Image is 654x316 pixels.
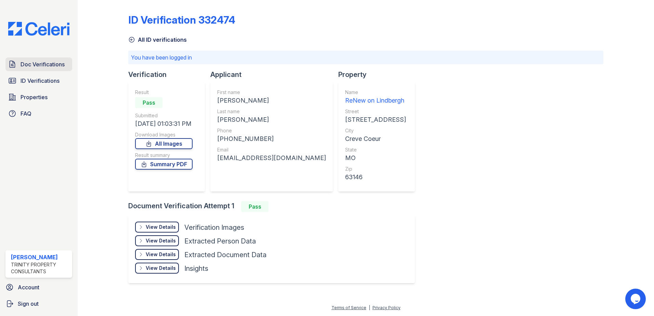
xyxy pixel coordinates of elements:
[5,57,72,71] a: Doc Verifications
[345,89,406,96] div: Name
[5,107,72,120] a: FAQ
[345,134,406,144] div: Creve Coeur
[241,201,269,212] div: Pass
[338,70,420,79] div: Property
[11,253,69,261] div: [PERSON_NAME]
[184,264,208,273] div: Insights
[135,138,193,149] a: All Images
[217,127,326,134] div: Phone
[345,115,406,124] div: [STREET_ADDRESS]
[345,127,406,134] div: City
[21,93,48,101] span: Properties
[135,159,193,170] a: Summary PDF
[135,97,162,108] div: Pass
[345,172,406,182] div: 63146
[345,89,406,105] a: Name ReNew on Lindbergh
[217,89,326,96] div: First name
[128,201,420,212] div: Document Verification Attempt 1
[131,53,601,62] p: You have been logged in
[11,261,69,275] div: Trinity Property Consultants
[3,22,75,36] img: CE_Logo_Blue-a8612792a0a2168367f1c8372b55b34899dd931a85d93a1a3d3e32e68fde9ad4.png
[345,146,406,153] div: State
[625,289,647,309] iframe: chat widget
[217,146,326,153] div: Email
[21,77,60,85] span: ID Verifications
[135,89,193,96] div: Result
[210,70,338,79] div: Applicant
[217,115,326,124] div: [PERSON_NAME]
[128,70,210,79] div: Verification
[345,153,406,163] div: MO
[217,153,326,163] div: [EMAIL_ADDRESS][DOMAIN_NAME]
[128,14,235,26] div: ID Verification 332474
[184,250,266,260] div: Extracted Document Data
[146,265,176,272] div: View Details
[5,90,72,104] a: Properties
[372,305,401,310] a: Privacy Policy
[135,119,193,129] div: [DATE] 01:03:31 PM
[217,108,326,115] div: Last name
[3,280,75,294] a: Account
[21,60,65,68] span: Doc Verifications
[146,251,176,258] div: View Details
[369,305,370,310] div: |
[345,166,406,172] div: Zip
[146,237,176,244] div: View Details
[5,74,72,88] a: ID Verifications
[135,152,193,159] div: Result summary
[345,96,406,105] div: ReNew on Lindbergh
[3,297,75,311] a: Sign out
[135,112,193,119] div: Submitted
[184,236,256,246] div: Extracted Person Data
[135,131,193,138] div: Download Images
[18,300,39,308] span: Sign out
[184,223,244,232] div: Verification Images
[345,108,406,115] div: Street
[21,109,31,118] span: FAQ
[217,134,326,144] div: [PHONE_NUMBER]
[128,36,187,44] a: All ID verifications
[146,224,176,231] div: View Details
[217,96,326,105] div: [PERSON_NAME]
[331,305,366,310] a: Terms of Service
[18,283,39,291] span: Account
